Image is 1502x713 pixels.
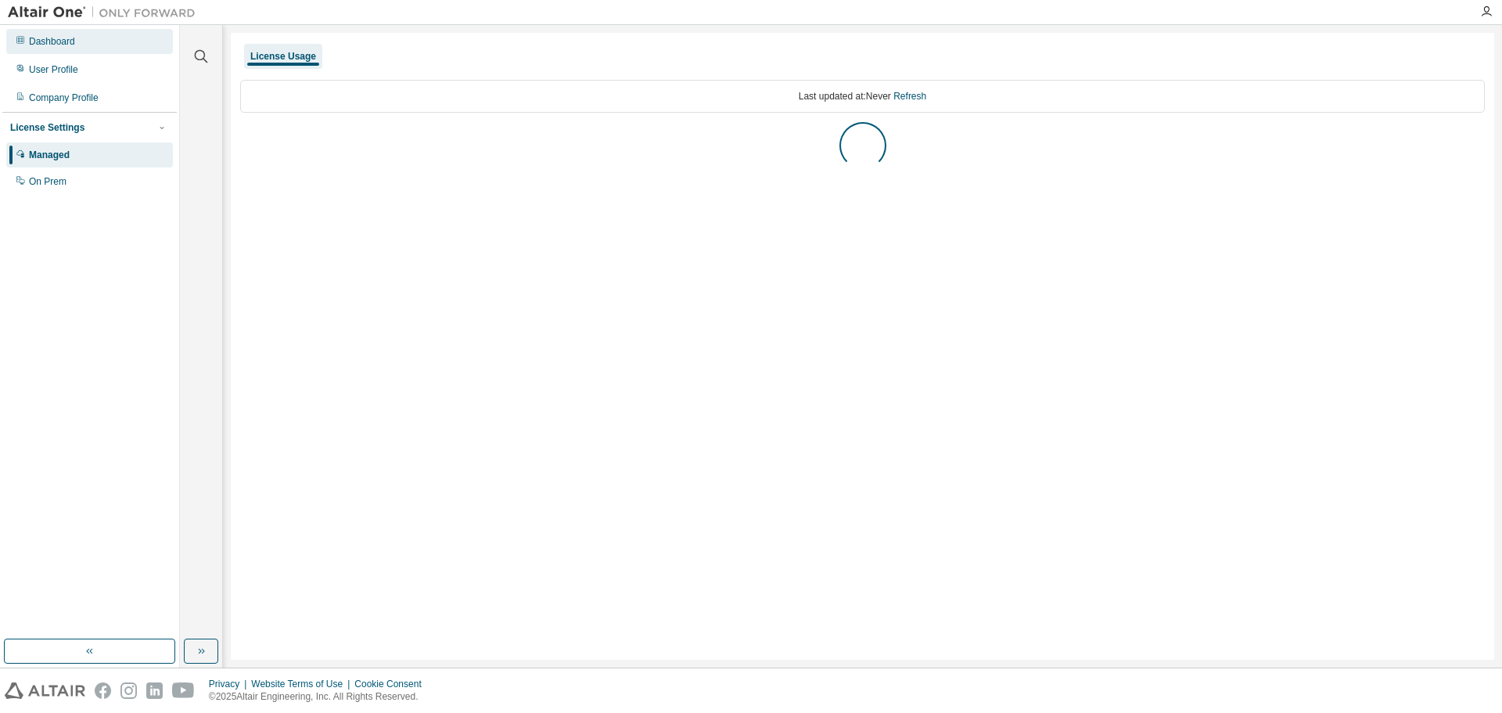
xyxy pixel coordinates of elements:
div: Dashboard [29,35,75,48]
img: youtube.svg [172,682,195,699]
div: On Prem [29,175,66,188]
div: User Profile [29,63,78,76]
div: License Usage [250,50,316,63]
a: Refresh [893,91,926,102]
div: Website Terms of Use [251,678,354,690]
p: © 2025 Altair Engineering, Inc. All Rights Reserved. [209,690,431,704]
div: Cookie Consent [354,678,430,690]
div: Managed [29,149,70,161]
div: Company Profile [29,92,99,104]
img: facebook.svg [95,682,111,699]
img: altair_logo.svg [5,682,85,699]
img: Altair One [8,5,203,20]
img: instagram.svg [120,682,137,699]
div: Privacy [209,678,251,690]
div: Last updated at: Never [240,80,1485,113]
div: License Settings [10,121,84,134]
img: linkedin.svg [146,682,163,699]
